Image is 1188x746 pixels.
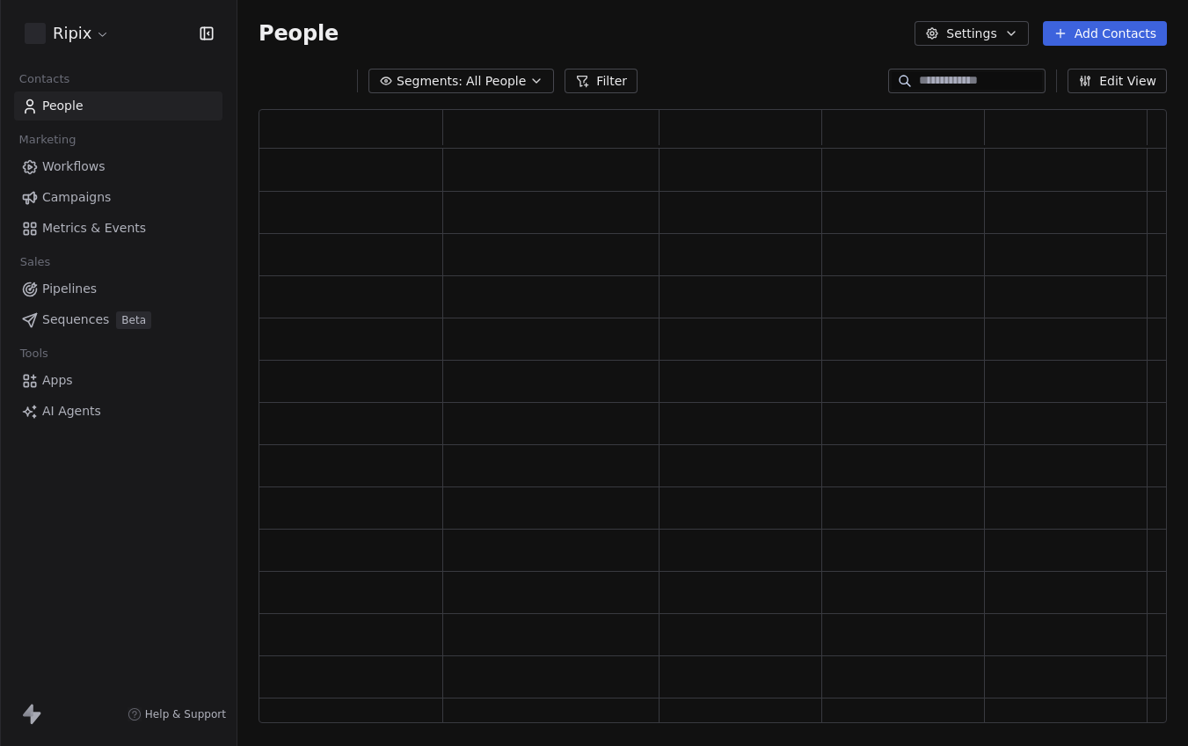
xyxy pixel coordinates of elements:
a: Pipelines [14,274,222,304]
span: Metrics & Events [42,219,146,238]
span: AI Agents [42,402,101,421]
span: Beta [116,311,151,329]
button: Add Contacts [1043,21,1167,46]
a: AI Agents [14,397,222,426]
a: Help & Support [128,707,226,721]
button: Filter [565,69,638,93]
a: Campaigns [14,183,222,212]
span: People [259,20,339,47]
span: People [42,97,84,115]
a: Metrics & Events [14,214,222,243]
span: Pipelines [42,280,97,298]
span: Help & Support [145,707,226,721]
span: Workflows [42,157,106,176]
span: All People [466,72,526,91]
span: Contacts [11,66,77,92]
span: Marketing [11,127,84,153]
span: Tools [12,340,55,367]
button: Settings [915,21,1028,46]
a: SequencesBeta [14,305,222,334]
span: Campaigns [42,188,111,207]
button: Ripix [21,18,113,48]
span: Ripix [53,22,91,45]
a: Workflows [14,152,222,181]
button: Edit View [1068,69,1167,93]
span: Apps [42,371,73,390]
a: People [14,91,222,121]
span: Sequences [42,311,109,329]
span: Segments: [397,72,463,91]
a: Apps [14,366,222,395]
span: Sales [12,249,58,275]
